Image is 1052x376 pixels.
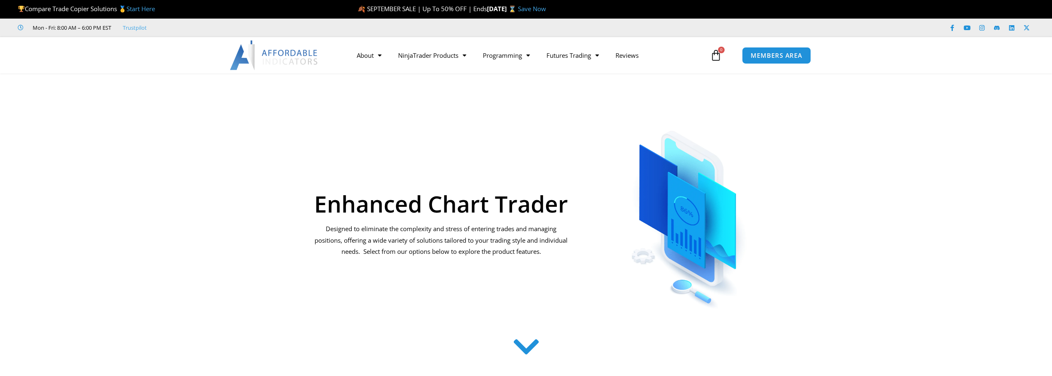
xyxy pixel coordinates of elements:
img: LogoAI | Affordable Indicators – NinjaTrader [230,40,319,70]
strong: [DATE] ⌛ [487,5,518,13]
img: 🏆 [18,6,24,12]
a: 0 [698,43,734,67]
h1: Enhanced Chart Trader [314,192,569,215]
a: Start Here [126,5,155,13]
span: Compare Trade Copier Solutions 🥇 [18,5,155,13]
span: MEMBERS AREA [751,52,802,59]
span: 🍂 SEPTEMBER SALE | Up To 50% OFF | Ends [358,5,487,13]
a: MEMBERS AREA [742,47,811,64]
img: ChartTrader | Affordable Indicators – NinjaTrader [604,111,773,312]
span: 0 [718,47,725,53]
p: Designed to eliminate the complexity and stress of entering trades and managing positions, offeri... [314,223,569,258]
nav: Menu [348,46,708,65]
a: Reviews [607,46,647,65]
a: Futures Trading [538,46,607,65]
a: Save Now [518,5,546,13]
a: NinjaTrader Products [390,46,475,65]
a: Trustpilot [123,23,147,33]
span: Mon - Fri: 8:00 AM – 6:00 PM EST [31,23,111,33]
a: Programming [475,46,538,65]
a: About [348,46,390,65]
